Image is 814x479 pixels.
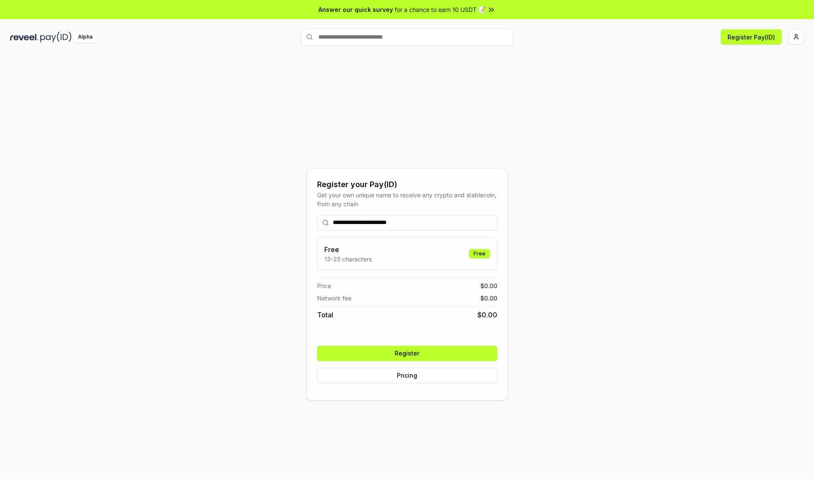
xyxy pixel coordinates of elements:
[469,249,490,258] div: Free
[317,368,497,383] button: Pricing
[73,32,97,42] div: Alpha
[318,5,393,14] span: Answer our quick survey
[721,29,782,45] button: Register Pay(ID)
[317,310,333,320] span: Total
[317,179,497,190] div: Register your Pay(ID)
[477,310,497,320] span: $ 0.00
[324,255,372,263] p: 13-25 characters
[480,281,497,290] span: $ 0.00
[324,244,372,255] h3: Free
[40,32,72,42] img: pay_id
[317,294,351,303] span: Network fee
[317,190,497,208] div: Get your own unique name to receive any crypto and stablecoin, from any chain
[317,346,497,361] button: Register
[10,32,39,42] img: reveel_dark
[480,294,497,303] span: $ 0.00
[317,281,331,290] span: Price
[395,5,485,14] span: for a chance to earn 10 USDT 📝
